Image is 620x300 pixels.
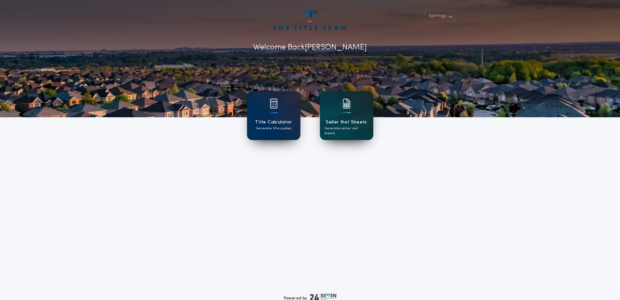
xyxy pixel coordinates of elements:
[253,42,367,53] p: Welcome Back [PERSON_NAME]
[273,10,346,30] img: account-logo
[324,126,369,136] p: Generate seller net sheets
[255,119,292,126] h1: Title Calculator
[425,10,455,22] button: Settings
[247,91,300,140] a: card iconTitle CalculatorGenerate title quotes
[270,99,278,108] img: card icon
[343,99,351,108] img: card icon
[326,119,367,126] h1: Seller Net Sheets
[320,91,373,140] a: card iconSeller Net SheetsGenerate seller net sheets
[256,126,291,131] p: Generate title quotes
